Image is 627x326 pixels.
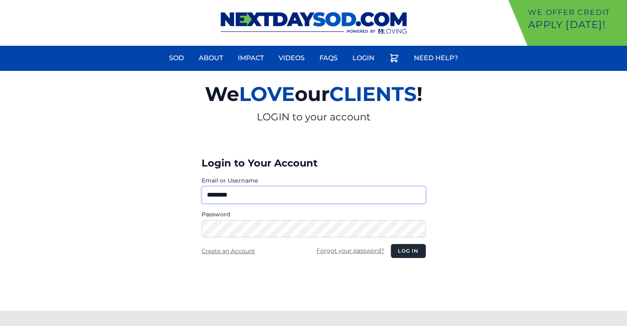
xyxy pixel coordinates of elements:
[202,176,426,185] label: Email or Username
[391,244,425,258] button: Log in
[315,48,343,68] a: FAQs
[202,157,426,170] h3: Login to Your Account
[528,7,624,18] p: We offer Credit
[233,48,269,68] a: Impact
[202,247,255,255] a: Create an Account
[348,48,379,68] a: Login
[109,110,518,124] p: LOGIN to your account
[409,48,463,68] a: Need Help?
[109,77,518,110] h2: We our !
[329,82,417,106] span: CLIENTS
[317,247,384,254] a: Forgot your password?
[239,82,295,106] span: LOVE
[274,48,310,68] a: Videos
[202,210,426,218] label: Password
[528,18,624,31] p: Apply [DATE]!
[194,48,228,68] a: About
[164,48,189,68] a: Sod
